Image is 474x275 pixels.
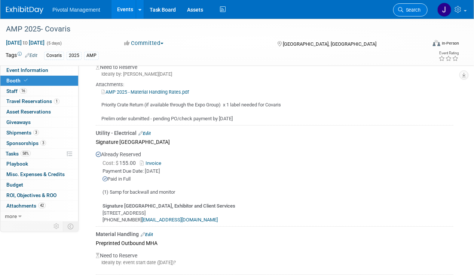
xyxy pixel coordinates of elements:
a: Asset Reservations [0,107,78,117]
span: Shipments [6,130,39,136]
a: Search [393,3,428,16]
div: Utility - Electrical [96,129,453,137]
td: Tags [6,51,37,60]
span: 3 [33,130,39,135]
div: (1) 5amp for backwall and monitor [STREET_ADDRESS] [PHONE_NUMBER] [96,183,453,224]
td: Personalize Event Tab Strip [50,221,63,231]
button: Committed [122,39,166,47]
div: Need to Reserve [96,60,453,123]
a: ROI, Objectives & ROO [0,190,78,200]
a: Booth [0,76,78,86]
img: ExhibitDay [6,6,43,14]
span: Travel Reservations [6,98,59,104]
span: Attachments [6,203,46,209]
span: 42 [38,203,46,208]
div: Ideally by: event start date ([DATE])? [96,259,453,266]
div: Attachments: [96,81,453,88]
a: Edit [141,232,153,237]
div: Covaris [44,52,64,60]
span: Misc. Expenses & Credits [6,171,65,177]
div: AMP 2025- Covaris [3,22,421,36]
a: Shipments3 [0,128,78,138]
a: Staff16 [0,86,78,96]
span: Pivotal Management [52,7,100,13]
span: Tasks [6,151,31,157]
div: Ideally by: [PERSON_NAME][DATE] [96,71,453,78]
span: more [5,213,17,219]
div: Already Reserved [96,147,453,224]
a: Edit [138,131,151,136]
span: [DATE] [DATE] [6,39,45,46]
div: Need to Reserve [96,248,453,272]
div: AMP [84,52,99,60]
span: 58% [21,151,31,156]
a: Travel Reservations1 [0,96,78,106]
td: Toggle Event Tabs [63,221,79,231]
span: Search [403,7,421,13]
span: ROI, Objectives & ROO [6,192,56,198]
span: Staff [6,88,27,94]
div: Signature [GEOGRAPHIC_DATA] [96,137,453,147]
a: Misc. Expenses & Credits [0,169,78,179]
span: 16 [19,88,27,94]
a: Event Information [0,65,78,75]
div: Preprinted Outbound MHA [96,238,453,248]
span: Playbook [6,161,28,167]
a: [EMAIL_ADDRESS][DOMAIN_NAME] [142,217,218,223]
div: Priority Crate Return (if available through the Expo Group) x 1 label needed for Covaris Prelim o... [96,96,453,123]
a: Playbook [0,159,78,169]
span: to [22,40,29,46]
div: Event Rating [438,51,459,55]
div: Paid in Full [103,176,453,183]
a: Tasks58% [0,149,78,159]
span: Event Information [6,67,48,73]
a: Budget [0,180,78,190]
a: more [0,211,78,221]
a: Sponsorships3 [0,138,78,148]
span: Asset Reservations [6,109,51,115]
span: [GEOGRAPHIC_DATA], [GEOGRAPHIC_DATA] [283,41,377,47]
a: AMP 2025 - Material Handling Rates.pdf [101,89,189,95]
div: Material Handling [96,230,453,238]
a: Giveaways [0,117,78,127]
a: Attachments42 [0,201,78,211]
a: Edit [25,53,37,58]
span: Budget [6,182,23,188]
div: 2025 [67,52,82,60]
span: (5 days) [46,41,62,46]
span: 155.00 [103,160,139,166]
span: Booth [6,78,29,84]
a: Invoice [140,160,164,166]
i: Booth reservation complete [24,78,28,82]
span: 3 [40,140,46,146]
span: Cost: $ [103,160,119,166]
div: Payment Due Date: [DATE] [103,168,453,175]
div: Event Format [393,39,459,50]
b: Signature [GEOGRAPHIC_DATA], Exhibitor and Client Services [103,203,235,209]
span: Sponsorships [6,140,46,146]
div: In-Person [441,40,459,46]
img: Jessica Gatton [437,3,452,17]
span: 1 [54,99,59,104]
img: Format-Inperson.png [433,40,440,46]
span: Giveaways [6,119,31,125]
